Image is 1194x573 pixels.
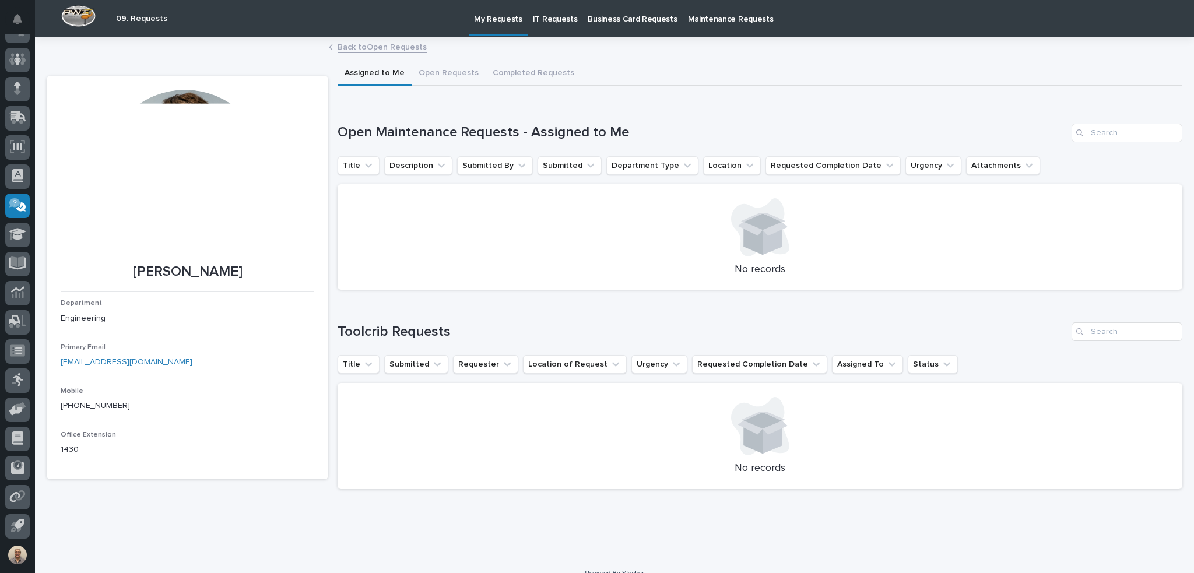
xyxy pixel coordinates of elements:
[338,124,1067,141] h1: Open Maintenance Requests - Assigned to Me
[538,156,602,175] button: Submitted
[116,14,167,24] h2: 09. Requests
[703,156,761,175] button: Location
[453,355,518,374] button: Requester
[966,156,1040,175] button: Attachments
[338,156,380,175] button: Title
[61,312,314,325] p: Engineering
[61,5,96,27] img: Workspace Logo
[61,444,314,456] p: 1430
[523,355,627,374] button: Location of Request
[15,14,30,33] div: Notifications
[352,263,1168,276] p: No records
[61,358,192,366] a: [EMAIL_ADDRESS][DOMAIN_NAME]
[692,355,827,374] button: Requested Completion Date
[1072,322,1182,341] input: Search
[905,156,961,175] button: Urgency
[457,156,533,175] button: Submitted By
[5,7,30,31] button: Notifications
[61,344,106,351] span: Primary Email
[338,40,427,53] a: Back toOpen Requests
[384,156,452,175] button: Description
[61,402,130,410] a: [PHONE_NUMBER]
[61,431,116,438] span: Office Extension
[338,324,1067,340] h1: Toolcrib Requests
[61,263,314,280] p: [PERSON_NAME]
[352,462,1168,475] p: No records
[908,355,958,374] button: Status
[765,156,901,175] button: Requested Completion Date
[631,355,687,374] button: Urgency
[412,62,486,86] button: Open Requests
[338,355,380,374] button: Title
[832,355,903,374] button: Assigned To
[61,300,102,307] span: Department
[338,62,412,86] button: Assigned to Me
[1072,124,1182,142] input: Search
[61,388,83,395] span: Mobile
[486,62,581,86] button: Completed Requests
[5,543,30,567] button: users-avatar
[384,355,448,374] button: Submitted
[606,156,698,175] button: Department Type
